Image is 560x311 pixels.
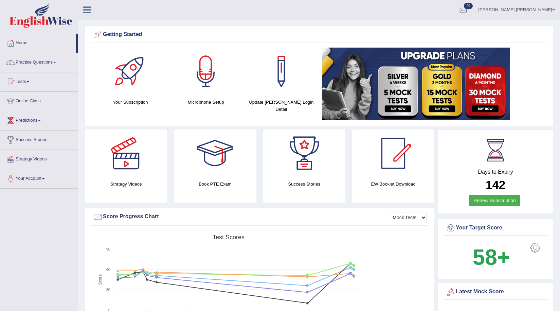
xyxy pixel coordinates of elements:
[106,267,110,272] text: 60
[85,180,167,188] h4: Strategy Videos
[464,3,472,9] span: 29
[171,99,240,106] h4: Microphone Setup
[0,34,76,51] a: Home
[93,212,427,222] div: Score Progress Chart
[0,53,78,70] a: Practice Questions
[322,48,510,120] img: small5.jpg
[446,287,545,297] div: Latest Mock Score
[469,195,520,206] a: Renew Subscription
[0,169,78,186] a: Your Account
[352,180,434,188] h4: EW Booklet Download
[263,180,345,188] h4: Success Stories
[0,111,78,128] a: Predictions
[0,131,78,148] a: Success Stories
[106,247,110,251] text: 90
[486,178,505,191] b: 142
[93,30,545,40] div: Getting Started
[247,99,315,113] h4: Update [PERSON_NAME] Login Detail
[0,72,78,89] a: Tests
[0,150,78,167] a: Strategy Videos
[98,274,103,285] tspan: Score
[446,169,545,175] h4: Days to Expiry
[213,234,245,241] tspan: Test scores
[0,92,78,109] a: Online Class
[446,223,545,233] div: Your Target Score
[96,99,165,106] h4: Your Subscription
[473,245,510,270] b: 58+
[174,180,256,188] h4: Book PTE Exam
[106,288,110,292] text: 30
